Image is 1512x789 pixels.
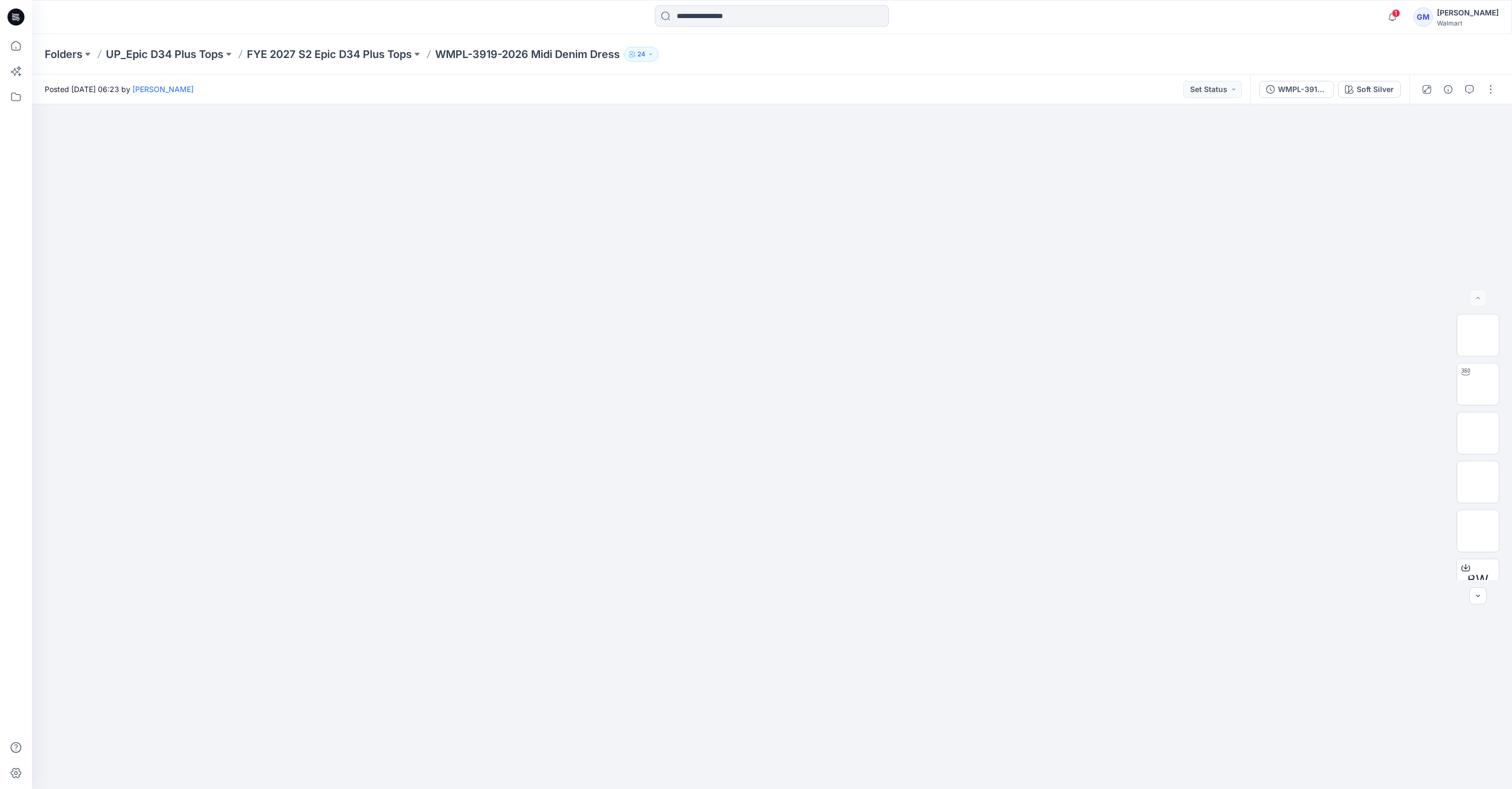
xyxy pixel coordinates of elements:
a: Folders [45,47,82,62]
button: Details [1440,81,1457,98]
a: [PERSON_NAME] [132,85,194,94]
a: UP_Epic D34 Plus Tops [106,47,223,62]
div: WMPL-3919-2026_Rev2_Midi Denim Dress_Full Colorway [1278,84,1327,95]
div: Walmart [1437,19,1499,27]
button: Soft Silver [1338,81,1401,98]
div: Soft Silver [1357,84,1394,95]
span: Posted [DATE] 06:23 by [45,84,194,95]
a: FYE 2027 S2 Epic D34 Plus Tops [247,47,412,62]
div: GM [1414,7,1433,27]
span: BW [1467,570,1489,589]
span: 1 [1392,9,1400,18]
button: 24 [624,47,659,62]
p: WMPL-3919-2026 Midi Denim Dress [435,47,620,62]
p: 24 [637,48,645,60]
button: WMPL-3919-2026_Rev2_Midi Denim Dress_Full Colorway [1259,81,1334,98]
div: [PERSON_NAME] [1437,6,1499,19]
